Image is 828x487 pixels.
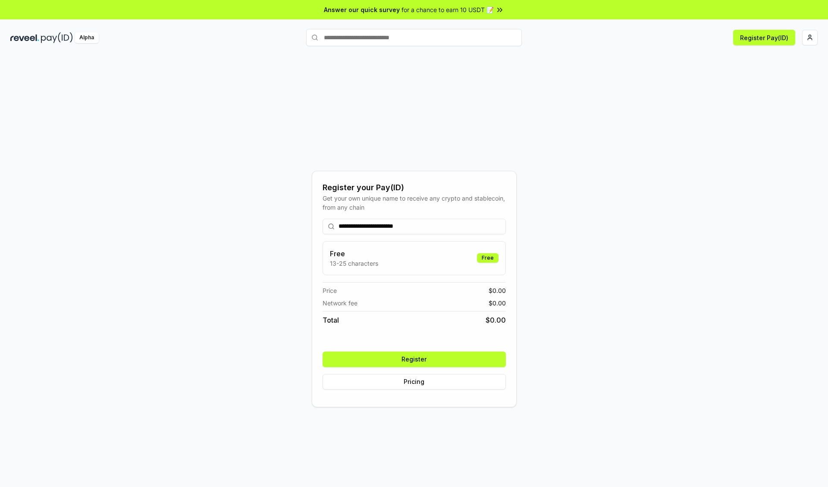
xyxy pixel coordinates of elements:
[733,30,795,45] button: Register Pay(ID)
[489,298,506,308] span: $ 0.00
[323,374,506,390] button: Pricing
[330,259,378,268] p: 13-25 characters
[10,32,39,43] img: reveel_dark
[489,286,506,295] span: $ 0.00
[323,298,358,308] span: Network fee
[477,253,499,263] div: Free
[41,32,73,43] img: pay_id
[323,352,506,367] button: Register
[75,32,99,43] div: Alpha
[323,286,337,295] span: Price
[323,182,506,194] div: Register your Pay(ID)
[401,5,494,14] span: for a chance to earn 10 USDT 📝
[324,5,400,14] span: Answer our quick survey
[330,248,378,259] h3: Free
[323,315,339,325] span: Total
[323,194,506,212] div: Get your own unique name to receive any crypto and stablecoin, from any chain
[486,315,506,325] span: $ 0.00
